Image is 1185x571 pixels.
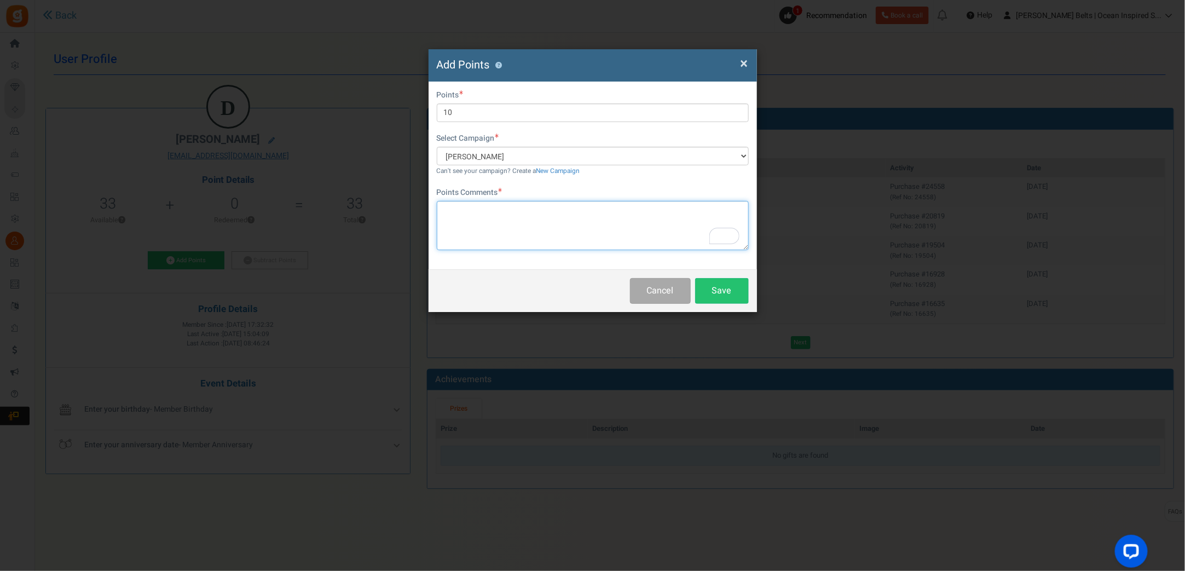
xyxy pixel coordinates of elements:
label: Select Campaign [437,133,499,144]
label: Points Comments [437,187,502,198]
span: × [741,53,748,74]
button: Save [695,278,749,304]
button: Cancel [630,278,691,304]
span: Add Points [437,57,490,73]
small: Can't see your campaign? Create a [437,166,580,176]
textarea: To enrich screen reader interactions, please activate Accessibility in Grammarly extension settings [437,201,749,250]
a: New Campaign [536,166,580,176]
button: ? [495,62,502,69]
label: Points [437,90,464,101]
